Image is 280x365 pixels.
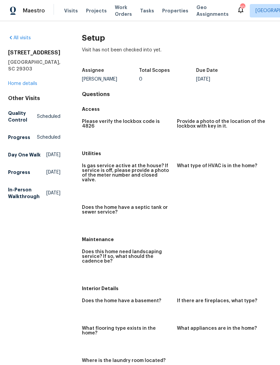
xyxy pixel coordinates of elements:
span: Projects [86,7,107,14]
span: Work Orders [115,4,132,17]
span: Scheduled [37,134,60,141]
h5: Maintenance [82,236,272,243]
h5: Is gas service active at the house? If service is off, please provide a photo of the meter number... [82,164,172,182]
span: [DATE] [46,190,60,196]
h5: Does the home have a septic tank or sewer service? [82,205,172,215]
h5: What appliances are in the home? [177,326,257,331]
h5: Provide a photo of the location of the lockbox with key in it. [177,119,267,129]
h5: Does this home need landscaping service? If so, what should the cadence be? [82,249,172,264]
span: Properties [162,7,188,14]
h5: Please verify the lockbox code is 4826 [82,119,172,129]
h5: What flooring type exists in the home? [82,326,172,335]
div: 10 [240,4,245,11]
a: Quality ControlScheduled [8,107,60,126]
div: [DATE] [196,77,253,82]
a: In-Person Walkthrough[DATE] [8,184,60,202]
a: All visits [8,36,31,40]
span: Maestro [23,7,45,14]
span: Scheduled [37,113,60,120]
div: [PERSON_NAME] [82,77,139,82]
h2: Setup [82,35,272,41]
h5: In-Person Walkthrough [8,186,46,200]
span: Tasks [140,8,154,13]
h5: If there are fireplaces, what type? [177,299,257,303]
h5: [GEOGRAPHIC_DATA], SC 29303 [8,59,60,72]
h5: Assignee [82,68,104,73]
h5: Quality Control [8,110,37,123]
h5: What type of HVAC is in the home? [177,164,257,168]
h4: Questions [82,91,272,98]
h5: Access [82,106,272,112]
h5: Utilities [82,150,272,157]
div: 0 [139,77,196,82]
a: Day One Walk[DATE] [8,149,60,161]
a: Home details [8,81,37,86]
h5: Day One Walk [8,151,41,158]
a: Progress[DATE] [8,166,60,178]
span: Geo Assignments [196,4,229,17]
div: Visit has not been checked into yet. [82,47,272,64]
h5: Does the home have a basement? [82,299,161,303]
h5: Progress [8,169,30,176]
h5: Due Date [196,68,218,73]
h5: Where is the laundry room located? [82,358,166,363]
a: ProgressScheduled [8,131,60,143]
span: Visits [64,7,78,14]
span: [DATE] [46,151,60,158]
span: [DATE] [46,169,60,176]
h5: Progress [8,134,30,141]
h5: Interior Details [82,285,272,292]
h2: [STREET_ADDRESS] [8,49,60,56]
h5: Total Scopes [139,68,170,73]
div: Other Visits [8,95,60,102]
